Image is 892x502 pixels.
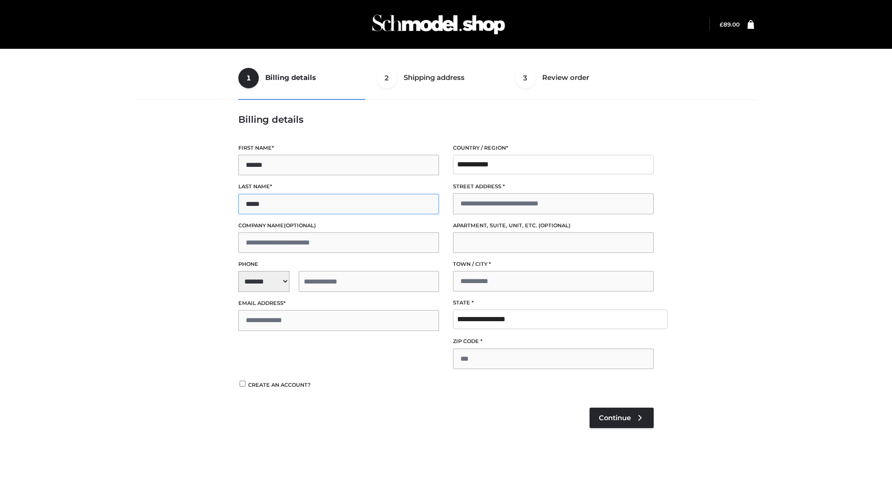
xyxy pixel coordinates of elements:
span: (optional) [284,222,316,229]
label: State [453,298,654,307]
label: Email address [238,299,439,308]
h3: Billing details [238,114,654,125]
label: Town / City [453,260,654,269]
bdi: 89.00 [720,21,740,28]
label: Country / Region [453,144,654,152]
a: Continue [590,408,654,428]
img: Schmodel Admin 964 [369,6,508,43]
label: Company name [238,221,439,230]
label: First name [238,144,439,152]
label: ZIP Code [453,337,654,346]
span: £ [720,21,723,28]
label: Street address [453,182,654,191]
input: Create an account? [238,381,247,387]
span: Create an account? [248,382,311,388]
span: Continue [599,414,631,422]
label: Phone [238,260,439,269]
span: (optional) [538,222,571,229]
a: £89.00 [720,21,740,28]
label: Apartment, suite, unit, etc. [453,221,654,230]
label: Last name [238,182,439,191]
